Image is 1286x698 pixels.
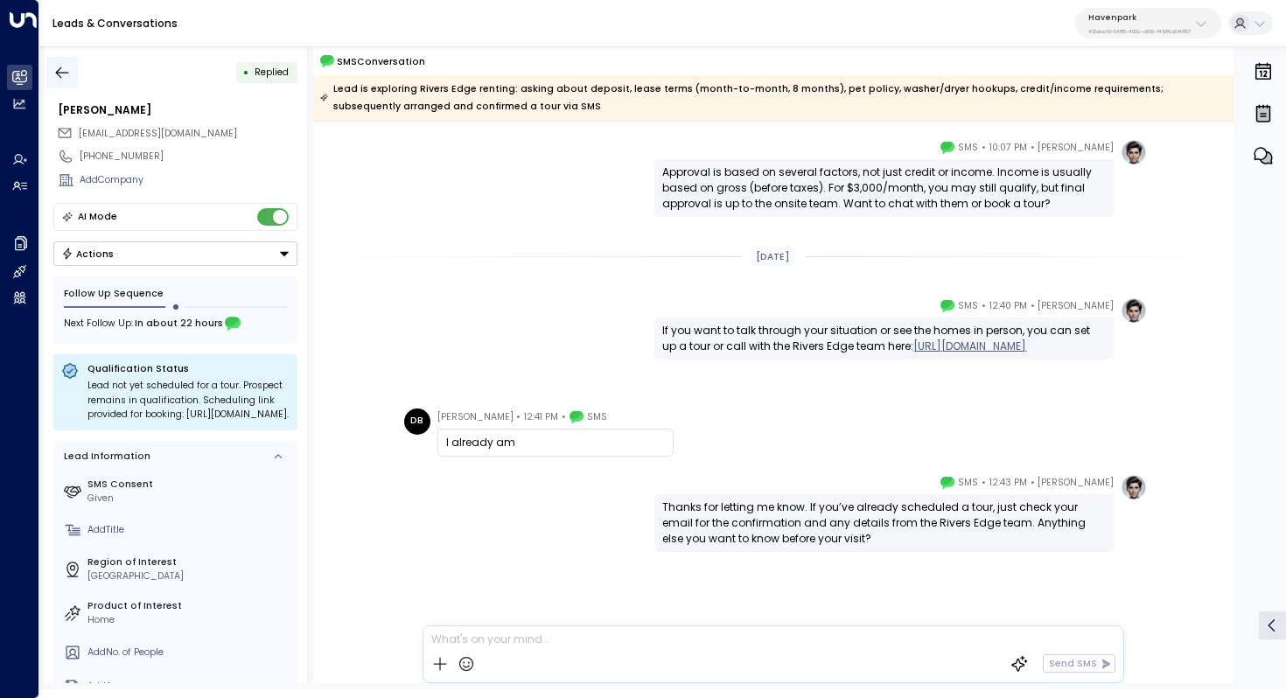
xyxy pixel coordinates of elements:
[562,408,566,426] span: •
[87,362,290,375] p: Qualification Status
[52,16,178,31] a: Leads & Conversations
[320,80,1226,115] div: Lead is exploring Rivers Edge renting: asking about deposit, lease terms (month-to-month, 8 month...
[958,474,978,492] span: SMS
[61,248,115,260] div: Actions
[662,499,1106,547] div: Thanks for letting me know. If you’ve already scheduled a tour, just check your email for the con...
[404,408,430,435] div: DB
[1038,139,1114,157] span: [PERSON_NAME]
[1075,8,1221,38] button: Havenpark413dacf9-5485-402c-a519-14108c614857
[989,297,1027,315] span: 12:40 PM
[1031,474,1035,492] span: •
[516,408,521,426] span: •
[243,60,249,84] div: •
[913,339,1026,354] a: [URL][DOMAIN_NAME]
[87,523,292,537] div: AddTitle
[64,287,287,301] div: Follow Up Sequence
[80,173,297,187] div: AddCompany
[87,569,292,583] div: [GEOGRAPHIC_DATA]
[79,127,237,141] span: desaraybianga2@yahoo.com
[53,241,297,266] button: Actions
[87,613,292,627] div: Home
[446,435,665,450] div: I already am
[87,379,290,422] div: Lead not yet scheduled for a tour. Prospect remains in qualification. Scheduling link provided fo...
[587,408,607,426] span: SMS
[1038,474,1114,492] span: [PERSON_NAME]
[1038,297,1114,315] span: [PERSON_NAME]
[662,164,1106,212] div: Approval is based on several factors, not just credit or income. Income is usually based on gross...
[958,139,978,157] span: SMS
[87,646,292,660] div: AddNo. of People
[87,492,292,506] div: Given
[982,297,986,315] span: •
[1031,297,1035,315] span: •
[87,680,292,694] div: AddArea
[437,408,514,426] span: [PERSON_NAME]
[64,314,287,333] div: Next Follow Up:
[255,66,289,79] span: Replied
[87,599,292,613] label: Product of Interest
[1088,12,1191,23] p: Havenpark
[1121,474,1147,500] img: profile-logo.png
[135,314,223,333] span: In about 22 hours
[1121,297,1147,324] img: profile-logo.png
[337,54,425,69] span: SMS Conversation
[1088,28,1191,35] p: 413dacf9-5485-402c-a519-14108c614857
[958,297,978,315] span: SMS
[524,408,558,426] span: 12:41 PM
[78,208,117,226] div: AI Mode
[1031,139,1035,157] span: •
[80,150,297,164] div: [PHONE_NUMBER]
[87,555,292,569] label: Region of Interest
[87,478,292,492] label: SMS Consent
[59,450,150,464] div: Lead Information
[1121,139,1147,165] img: profile-logo.png
[989,474,1027,492] span: 12:43 PM
[79,127,237,140] span: [EMAIL_ADDRESS][DOMAIN_NAME]
[58,102,297,118] div: [PERSON_NAME]
[751,248,795,267] div: [DATE]
[982,139,986,157] span: •
[53,241,297,266] div: Button group with a nested menu
[989,139,1027,157] span: 10:07 PM
[662,323,1106,354] div: If you want to talk through your situation or see the homes in person, you can set up a tour or c...
[982,474,986,492] span: •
